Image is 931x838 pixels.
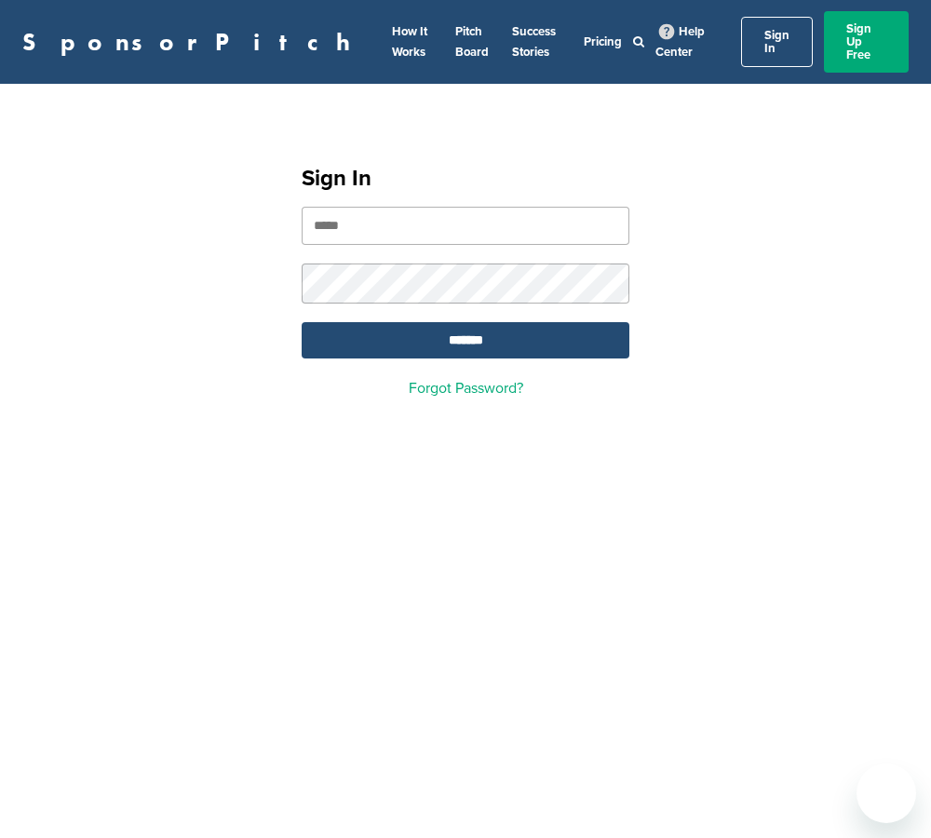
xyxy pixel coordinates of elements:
a: Forgot Password? [409,379,523,398]
a: SponsorPitch [22,30,362,54]
a: Pricing [584,34,622,49]
a: Pitch Board [455,24,489,60]
a: How It Works [392,24,427,60]
a: Help Center [655,20,705,63]
a: Sign Up Free [824,11,909,73]
iframe: Button to launch messaging window [857,764,916,823]
a: Sign In [741,17,813,67]
h1: Sign In [302,162,629,196]
a: Success Stories [512,24,556,60]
